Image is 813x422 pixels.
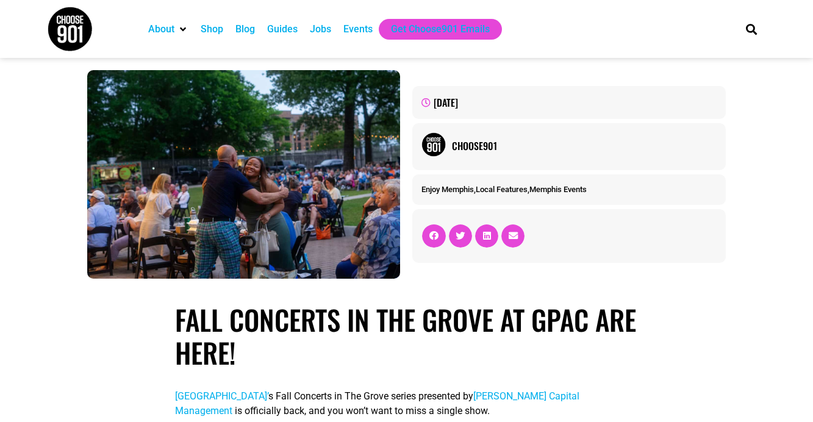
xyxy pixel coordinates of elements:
[142,19,725,40] nav: Main nav
[175,390,268,402] a: [GEOGRAPHIC_DATA]’
[175,390,579,417] a: [PERSON_NAME] Capital Management
[421,185,474,194] a: Enjoy Memphis
[421,132,446,157] img: Picture of Choose901
[434,95,458,110] time: [DATE]
[476,185,528,194] a: Local Features
[175,303,639,369] h1: Fall Concerts in The Grove at GPAC are Here!
[452,138,716,153] a: Choose901
[268,390,473,402] span: s Fall Concerts in The Grove series presented by
[201,22,223,37] a: Shop
[310,22,331,37] a: Jobs
[235,22,255,37] a: Blog
[148,22,174,37] a: About
[529,185,587,194] a: Memphis Events
[267,22,298,37] a: Guides
[449,224,472,248] div: Share on twitter
[475,224,498,248] div: Share on linkedin
[741,19,761,39] div: Search
[391,22,490,37] a: Get Choose901 Emails
[422,224,445,248] div: Share on facebook
[235,405,490,417] span: is officially back, and you won’t want to miss a single show.
[267,390,268,402] span: ’
[175,390,267,402] span: [GEOGRAPHIC_DATA]
[142,19,195,40] div: About
[501,224,525,248] div: Share on email
[421,185,587,194] span: , ,
[343,22,373,37] a: Events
